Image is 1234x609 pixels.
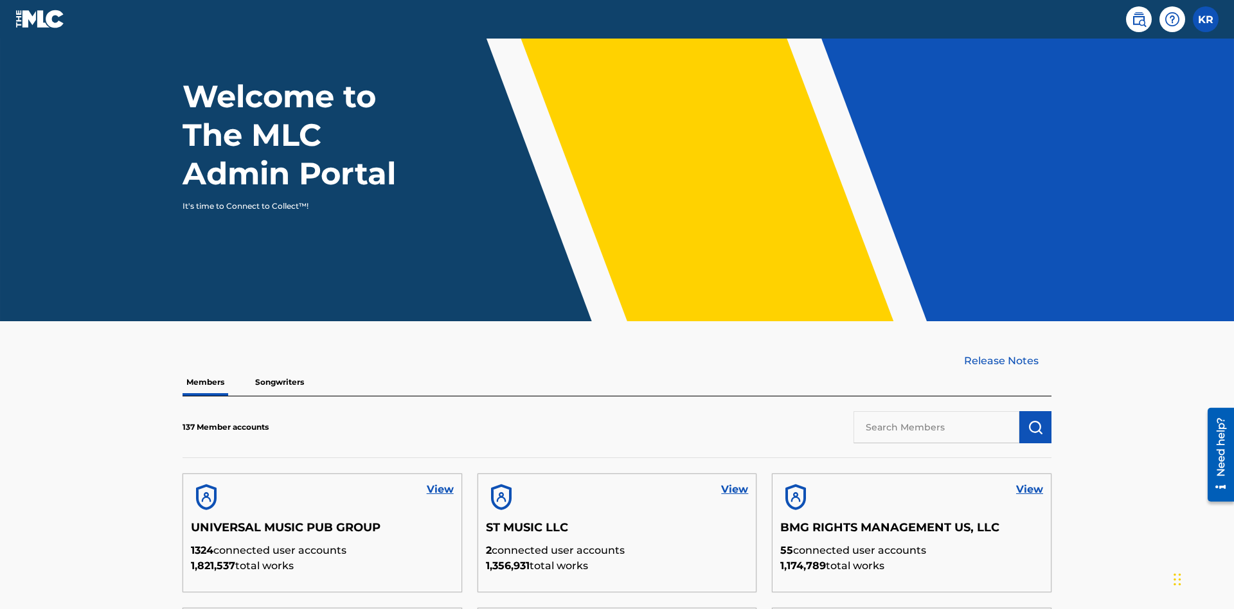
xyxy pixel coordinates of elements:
span: 1324 [191,544,213,556]
a: Release Notes [964,353,1051,369]
img: account [486,482,517,513]
p: It's time to Connect to Collect™! [183,200,406,212]
p: connected user accounts [191,543,454,558]
a: View [1016,482,1043,497]
p: total works [486,558,749,574]
p: total works [780,558,1043,574]
h5: BMG RIGHTS MANAGEMENT US, LLC [780,520,1043,543]
p: connected user accounts [486,543,749,558]
p: total works [191,558,454,574]
img: search [1131,12,1147,27]
span: 55 [780,544,793,556]
iframe: Resource Center [1198,403,1234,508]
span: 1,356,931 [486,560,530,572]
p: Members [183,369,228,396]
input: Search Members [854,411,1019,443]
img: account [191,482,222,513]
p: Songwriters [251,369,308,396]
div: Drag [1174,560,1181,599]
img: account [780,482,811,513]
a: View [427,482,454,497]
div: Help [1159,6,1185,32]
span: 2 [486,544,492,556]
h5: UNIVERSAL MUSIC PUB GROUP [191,520,454,543]
span: 1,174,789 [780,560,826,572]
a: View [721,482,748,497]
h5: ST MUSIC LLC [486,520,749,543]
img: Search Works [1028,419,1043,435]
p: 137 Member accounts [183,421,269,433]
span: 1,821,537 [191,560,235,572]
img: MLC Logo [15,10,65,28]
h1: Welcome to The MLC Admin Portal [183,77,423,193]
div: User Menu [1193,6,1219,32]
a: Public Search [1126,6,1152,32]
p: connected user accounts [780,543,1043,558]
img: help [1165,12,1180,27]
iframe: Chat Widget [1170,547,1234,609]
